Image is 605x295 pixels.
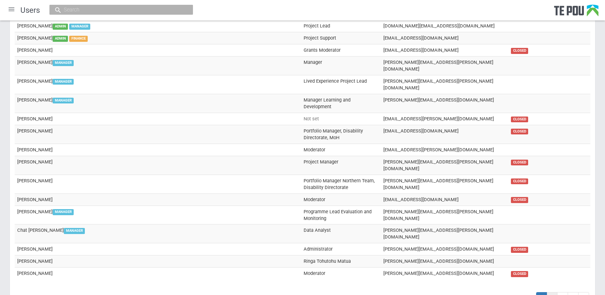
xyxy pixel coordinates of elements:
[301,125,381,144] td: Portfolio Manager, Disability Directorate, MoH
[381,44,508,57] td: [EMAIL_ADDRESS][DOMAIN_NAME]
[381,75,508,94] td: [PERSON_NAME][EMAIL_ADDRESS][PERSON_NAME][DOMAIN_NAME]
[301,32,381,44] td: Project Support
[381,255,508,268] td: [PERSON_NAME][EMAIL_ADDRESS][DOMAIN_NAME]
[304,116,378,122] div: Not set
[15,156,301,175] td: [PERSON_NAME]
[15,44,301,57] td: [PERSON_NAME]
[301,193,381,206] td: Moderator
[511,271,528,277] div: CLOSED
[511,117,528,122] div: CLOSED
[381,243,508,255] td: [PERSON_NAME][EMAIL_ADDRESS][DOMAIN_NAME]
[15,255,301,268] td: [PERSON_NAME]
[301,144,381,156] td: Moderator
[53,79,74,85] div: MANAGER
[381,156,508,175] td: [PERSON_NAME][EMAIL_ADDRESS][PERSON_NAME][DOMAIN_NAME]
[15,268,301,279] td: [PERSON_NAME]
[511,178,528,184] div: CLOSED
[381,224,508,243] td: [PERSON_NAME][EMAIL_ADDRESS][PERSON_NAME][DOMAIN_NAME]
[15,57,301,75] td: [PERSON_NAME]
[381,113,508,125] td: [EMAIL_ADDRESS][PERSON_NAME][DOMAIN_NAME]
[301,243,381,255] td: Administrator
[301,224,381,243] td: Data Analyst
[381,268,508,279] td: [PERSON_NAME][EMAIL_ADDRESS][DOMAIN_NAME]
[301,94,381,113] td: Manager Learning and Development
[381,206,508,224] td: [PERSON_NAME][EMAIL_ADDRESS][PERSON_NAME][DOMAIN_NAME]
[15,94,301,113] td: [PERSON_NAME]
[301,20,381,32] td: Project Lead
[511,48,528,54] div: CLOSED
[381,32,508,44] td: [EMAIL_ADDRESS][DOMAIN_NAME]
[15,175,301,193] td: [PERSON_NAME]
[69,24,90,29] div: MANAGER
[62,6,174,13] input: Search
[15,144,301,156] td: [PERSON_NAME]
[301,156,381,175] td: Project Manager
[15,206,301,224] td: [PERSON_NAME]
[381,20,508,32] td: [DOMAIN_NAME][EMAIL_ADDRESS][DOMAIN_NAME]
[511,160,528,165] div: CLOSED
[301,44,381,57] td: Grants Moderator
[381,94,508,113] td: [PERSON_NAME][EMAIL_ADDRESS][DOMAIN_NAME]
[15,113,301,125] td: [PERSON_NAME]
[301,57,381,75] td: Manager
[301,75,381,94] td: Lived Experience Project Lead
[381,193,508,206] td: [EMAIL_ADDRESS][DOMAIN_NAME]
[15,125,301,144] td: [PERSON_NAME]
[511,247,528,253] div: CLOSED
[15,193,301,206] td: [PERSON_NAME]
[69,36,88,42] div: FINANCE
[15,75,301,94] td: [PERSON_NAME]
[381,125,508,144] td: [EMAIL_ADDRESS][DOMAIN_NAME]
[381,175,508,193] td: [PERSON_NAME][EMAIL_ADDRESS][PERSON_NAME][DOMAIN_NAME]
[53,36,68,42] div: ADMIN
[301,206,381,224] td: Programme Lead Evaluation and Monitoring
[15,243,301,255] td: [PERSON_NAME]
[15,224,301,243] td: Chat [PERSON_NAME]
[53,60,74,66] div: MANAGER
[53,24,68,29] div: ADMIN
[301,175,381,193] td: Portfolio Manager Northern Team, Disability Directorate
[511,129,528,134] div: CLOSED
[53,98,74,103] div: MANAGER
[64,228,85,234] div: MANAGER
[53,209,74,215] div: MANAGER
[15,32,301,44] td: [PERSON_NAME]
[301,268,381,279] td: Moderator
[381,144,508,156] td: [EMAIL_ADDRESS][PERSON_NAME][DOMAIN_NAME]
[301,255,381,268] td: Ringa Tohutohu Matua
[381,57,508,75] td: [PERSON_NAME][EMAIL_ADDRESS][PERSON_NAME][DOMAIN_NAME]
[511,197,528,203] div: CLOSED
[15,20,301,32] td: [PERSON_NAME]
